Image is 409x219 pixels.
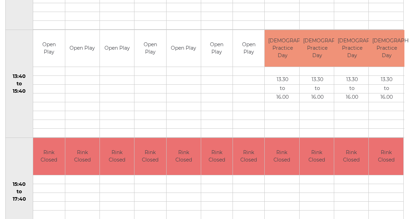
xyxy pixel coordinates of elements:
td: Rink Closed [167,138,201,175]
td: Rink Closed [201,138,233,175]
td: Rink Closed [100,138,134,175]
td: [DEMOGRAPHIC_DATA] Practice Day [300,30,335,67]
td: to [369,85,404,93]
td: 13:40 to 15:40 [6,30,33,138]
td: 16.00 [265,93,300,102]
td: 13.30 [265,76,300,85]
td: 16.00 [300,93,335,102]
td: Rink Closed [134,138,166,175]
td: Rink Closed [334,138,368,175]
td: Open Play [167,30,201,67]
td: to [300,85,335,93]
td: [DEMOGRAPHIC_DATA] Practice Day [334,30,370,67]
td: Rink Closed [369,138,403,175]
td: to [265,85,300,93]
td: Open Play [100,30,134,67]
td: Rink Closed [233,138,264,175]
td: to [334,85,370,93]
td: Open Play [33,30,65,67]
td: 13.30 [300,76,335,85]
td: [DEMOGRAPHIC_DATA] Practice Day [369,30,404,67]
td: 16.00 [369,93,404,102]
td: Rink Closed [33,138,65,175]
td: Rink Closed [300,138,334,175]
td: [DEMOGRAPHIC_DATA] Practice Day [265,30,300,67]
td: 13.30 [369,76,404,85]
td: Rink Closed [65,138,100,175]
td: 16.00 [334,93,370,102]
td: 13.30 [334,76,370,85]
td: Open Play [233,30,264,67]
td: Open Play [201,30,233,67]
td: Open Play [134,30,166,67]
td: Rink Closed [265,138,299,175]
td: Open Play [65,30,100,67]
